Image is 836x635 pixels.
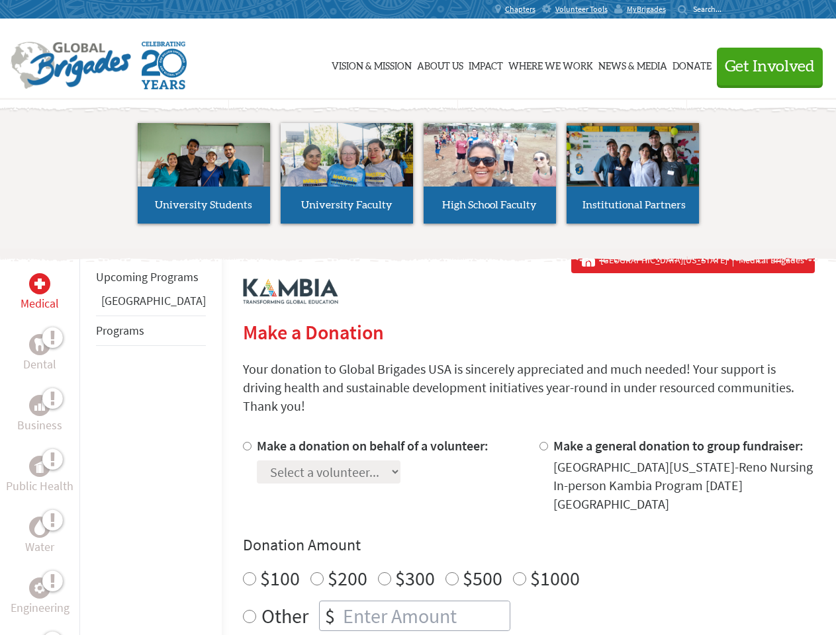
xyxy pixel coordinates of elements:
[567,123,699,224] a: Institutional Partners
[320,601,340,630] div: $
[725,59,815,75] span: Get Involved
[243,320,815,344] h2: Make a Donation
[332,31,412,97] a: Vision & Mission
[463,566,502,591] label: $500
[395,566,435,591] label: $300
[29,273,50,294] div: Medical
[281,123,413,212] img: menu_brigades_submenu_2.jpg
[508,31,593,97] a: Where We Work
[442,200,537,210] span: High School Faculty
[34,278,45,289] img: Medical
[717,48,823,85] button: Get Involved
[6,456,73,495] a: Public HealthPublic Health
[243,360,815,415] p: Your donation to Global Brigades USA is sincerely appreciated and much needed! Your support is dr...
[567,123,699,211] img: menu_brigades_submenu_4.jpg
[21,273,59,313] a: MedicalMedical
[23,334,56,374] a: DentalDental
[11,577,70,617] a: EngineeringEngineering
[34,583,45,593] img: Engineering
[243,534,815,556] h4: Donation Amount
[627,4,666,15] span: MyBrigades
[553,458,815,513] div: [GEOGRAPHIC_DATA][US_STATE]-Reno Nursing In-person Kambia Program [DATE] [GEOGRAPHIC_DATA]
[29,456,50,477] div: Public Health
[693,4,731,14] input: Search...
[101,293,206,308] a: [GEOGRAPHIC_DATA]
[29,395,50,416] div: Business
[23,355,56,374] p: Dental
[424,123,556,224] a: High School Faculty
[34,460,45,473] img: Public Health
[138,123,270,224] a: University Students
[340,601,510,630] input: Enter Amount
[29,334,50,355] div: Dental
[34,400,45,411] img: Business
[96,269,199,284] a: Upcoming Programs
[34,338,45,351] img: Dental
[417,31,463,97] a: About Us
[281,123,413,224] a: University Faculty
[96,323,144,338] a: Programs
[29,577,50,599] div: Engineering
[469,31,503,97] a: Impact
[424,123,556,187] img: menu_brigades_submenu_3.jpg
[17,395,62,435] a: BusinessBusiness
[34,519,45,534] img: Water
[260,566,300,591] label: $100
[553,437,804,454] label: Make a general donation to group fundraiser:
[555,4,608,15] span: Volunteer Tools
[257,437,488,454] label: Make a donation on behalf of a volunteer:
[96,263,206,292] li: Upcoming Programs
[25,517,54,556] a: WaterWater
[25,538,54,556] p: Water
[11,599,70,617] p: Engineering
[301,200,393,210] span: University Faculty
[96,316,206,346] li: Programs
[261,601,308,631] label: Other
[155,200,252,210] span: University Students
[142,42,187,89] img: Global Brigades Celebrating 20 Years
[328,566,367,591] label: $200
[6,477,73,495] p: Public Health
[598,31,667,97] a: News & Media
[96,292,206,316] li: Belize
[17,416,62,435] p: Business
[21,294,59,313] p: Medical
[673,31,712,97] a: Donate
[530,566,580,591] label: $1000
[138,123,270,211] img: menu_brigades_submenu_1.jpg
[243,278,338,304] img: logo-kambia.png
[582,200,686,210] span: Institutional Partners
[11,42,131,89] img: Global Brigades Logo
[505,4,535,15] span: Chapters
[29,517,50,538] div: Water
